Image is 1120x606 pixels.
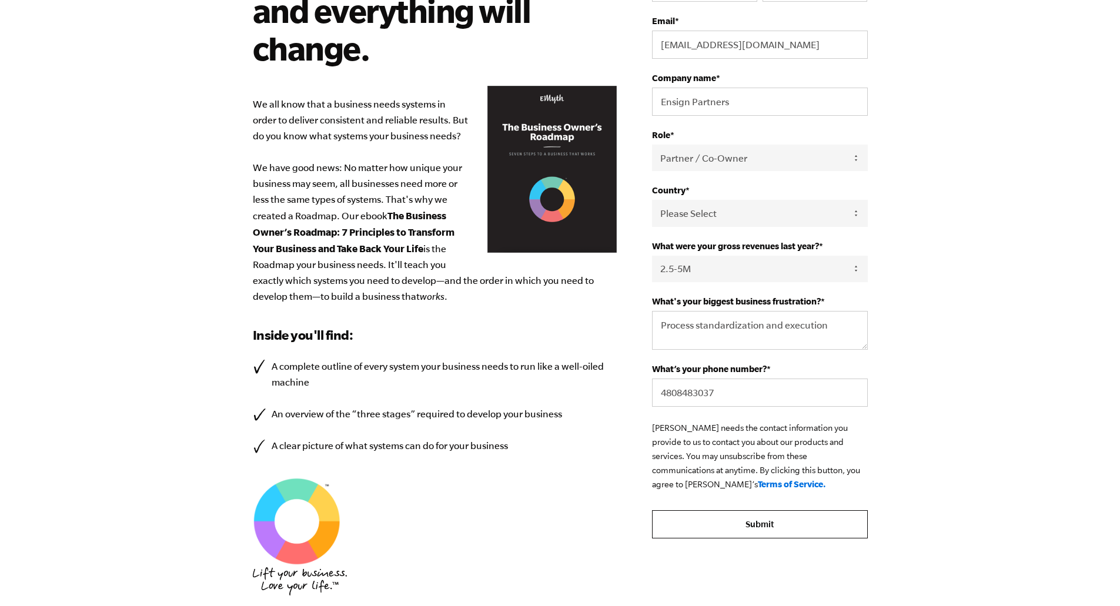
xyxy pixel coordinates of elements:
span: Country [652,185,686,195]
img: EMyth SES TM Graphic [253,477,341,565]
img: EMyth_Logo_BP_Hand Font_Tagline_Stacked-Medium [253,567,347,595]
img: Business Owners Roadmap Cover [487,86,617,253]
iframe: Chat Widget [1061,550,1120,606]
textarea: Process standardization and execution [652,311,867,350]
b: The Business Owner’s Roadmap: 7 Principles to Transform Your Business and Take Back Your Life [253,210,454,254]
span: What’s your phone number? [652,364,767,374]
input: Submit [652,510,867,538]
span: What's your biggest business frustration? [652,296,821,306]
span: Email [652,16,675,26]
span: Role [652,130,670,140]
li: A clear picture of what systems can do for your business [253,438,617,454]
h3: Inside you'll find: [253,326,617,344]
li: A complete outline of every system your business needs to run like a well-oiled machine [253,359,617,390]
li: An overview of the “three stages” required to develop your business [253,406,617,422]
a: Terms of Service. [758,479,826,489]
em: works [420,291,444,302]
span: What were your gross revenues last year? [652,241,819,251]
p: [PERSON_NAME] needs the contact information you provide to us to contact you about our products a... [652,421,867,491]
p: We all know that a business needs systems in order to deliver consistent and reliable results. Bu... [253,96,617,304]
span: Company name [652,73,716,83]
